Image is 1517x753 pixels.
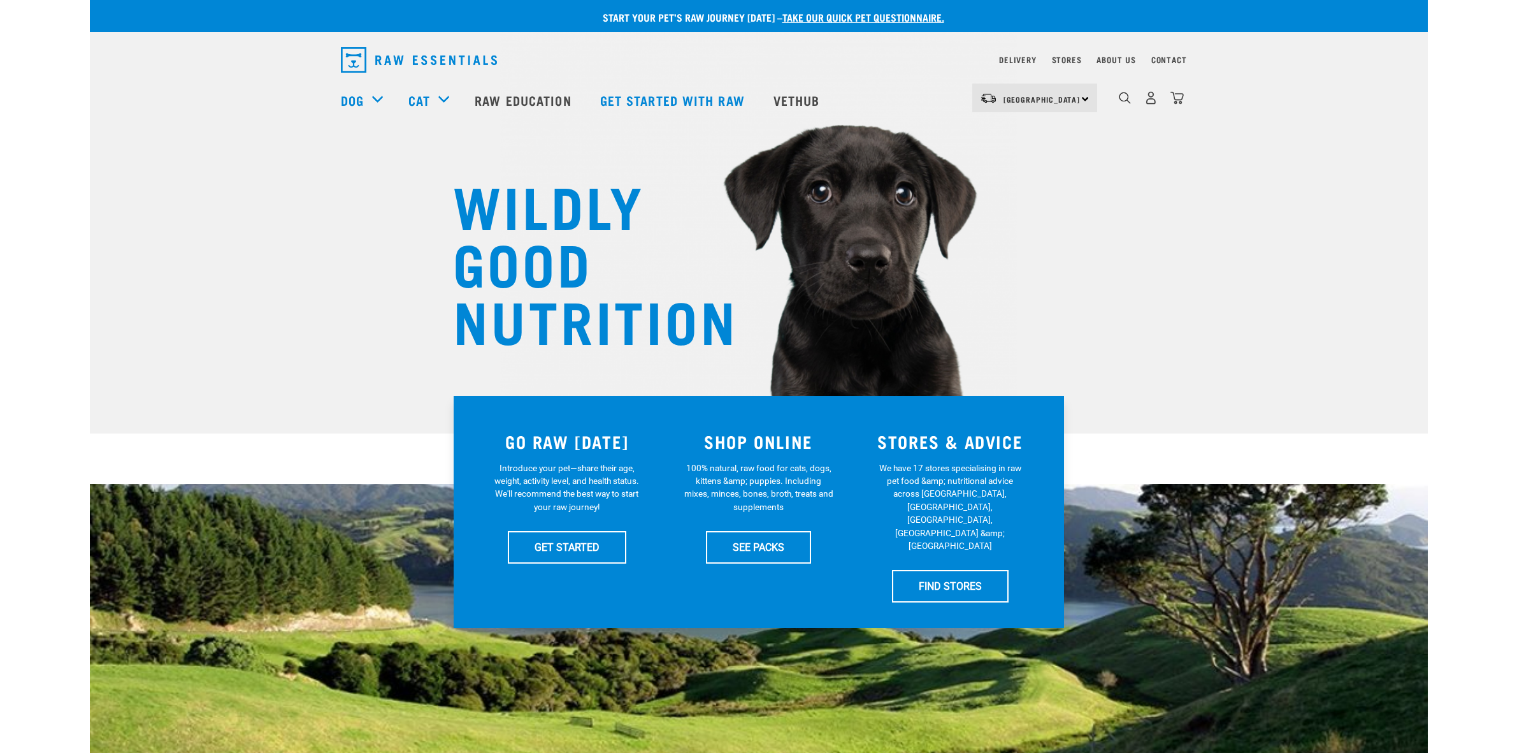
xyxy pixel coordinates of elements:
p: Start your pet’s raw journey [DATE] – [99,10,1437,25]
a: Vethub [761,75,836,126]
h3: GO RAW [DATE] [479,432,656,451]
img: van-moving.png [980,92,997,104]
a: FIND STORES [892,570,1009,602]
nav: dropdown navigation [90,75,1428,126]
a: Cat [408,91,430,110]
p: 100% natural, raw food for cats, dogs, kittens &amp; puppies. Including mixes, minces, bones, bro... [684,462,833,514]
span: [GEOGRAPHIC_DATA] [1003,97,1081,101]
h3: STORES & ADVICE [862,432,1039,451]
a: SEE PACKS [706,531,811,563]
img: user.png [1144,91,1158,105]
a: Stores [1052,57,1082,62]
h1: WILDLY GOOD NUTRITION [453,175,708,347]
a: Raw Education [462,75,587,126]
nav: dropdown navigation [331,42,1187,78]
a: take our quick pet questionnaire. [782,14,944,20]
a: Dog [341,91,364,110]
p: We have 17 stores specialising in raw pet food &amp; nutritional advice across [GEOGRAPHIC_DATA],... [875,462,1025,553]
a: GET STARTED [508,531,626,563]
a: Delivery [999,57,1036,62]
a: Get started with Raw [587,75,761,126]
img: home-icon-1@2x.png [1119,92,1131,104]
h3: SHOP ONLINE [670,432,847,451]
a: Contact [1151,57,1187,62]
p: Introduce your pet—share their age, weight, activity level, and health status. We'll recommend th... [492,462,642,514]
img: home-icon@2x.png [1170,91,1184,105]
img: Raw Essentials Logo [341,47,497,73]
a: About Us [1096,57,1135,62]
